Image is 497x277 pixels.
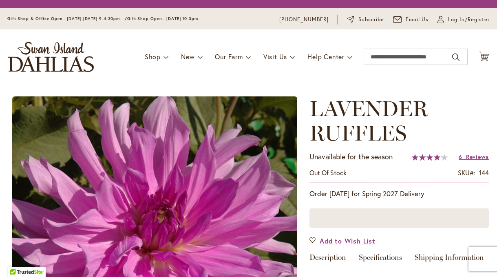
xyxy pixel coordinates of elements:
[452,51,459,64] button: Search
[309,254,489,266] div: Detailed Product Info
[7,16,127,21] span: Gift Shop & Office Open - [DATE]-[DATE] 9-4:30pm /
[309,254,346,266] a: Description
[448,16,490,24] span: Log In/Register
[215,52,243,61] span: Our Farm
[263,52,287,61] span: Visit Us
[8,42,94,72] a: store logo
[320,236,376,246] span: Add to Wish List
[479,168,489,178] div: 144
[406,16,429,24] span: Email Us
[309,168,347,177] span: Out of stock
[309,236,376,246] a: Add to Wish List
[359,254,402,266] a: Specifications
[415,254,484,266] a: Shipping Information
[393,16,429,24] a: Email Us
[412,154,448,161] div: 83%
[181,52,194,61] span: New
[145,52,161,61] span: Shop
[437,16,490,24] a: Log In/Register
[279,16,329,24] a: [PHONE_NUMBER]
[309,152,393,162] p: Unavailable for the season
[458,168,475,177] strong: SKU
[6,248,29,271] iframe: Launch Accessibility Center
[358,16,384,24] span: Subscribe
[347,16,384,24] a: Subscribe
[127,16,198,21] span: Gift Shop Open - [DATE] 10-3pm
[459,153,489,161] a: 6 Reviews
[309,168,347,178] div: Availability
[309,189,489,199] p: Order [DATE] for Spring 2027 Delivery
[309,96,428,146] span: LAVENDER RUFFLES
[459,153,462,161] span: 6
[307,52,345,61] span: Help Center
[466,153,489,161] span: Reviews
